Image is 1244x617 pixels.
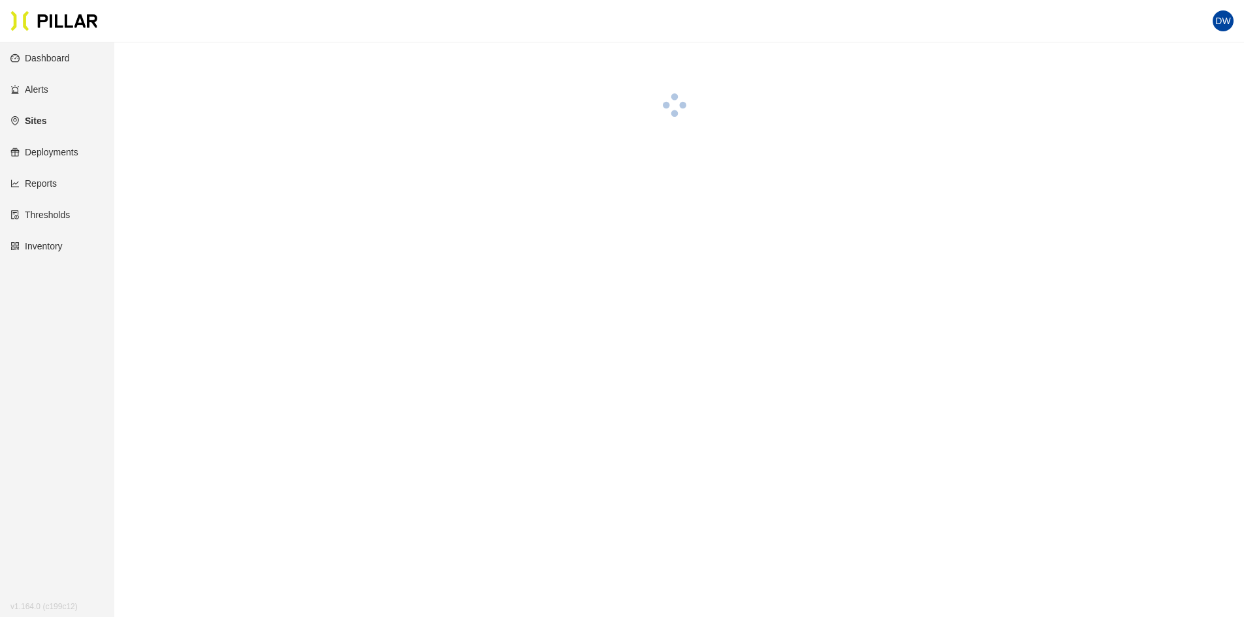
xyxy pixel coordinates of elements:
[1215,10,1230,31] span: DW
[10,84,48,95] a: alertAlerts
[10,10,98,31] img: Pillar Technologies
[10,116,46,126] a: environmentSites
[10,53,70,63] a: dashboardDashboard
[10,178,57,189] a: line-chartReports
[10,147,78,157] a: giftDeployments
[10,210,70,220] a: exceptionThresholds
[10,241,63,251] a: qrcodeInventory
